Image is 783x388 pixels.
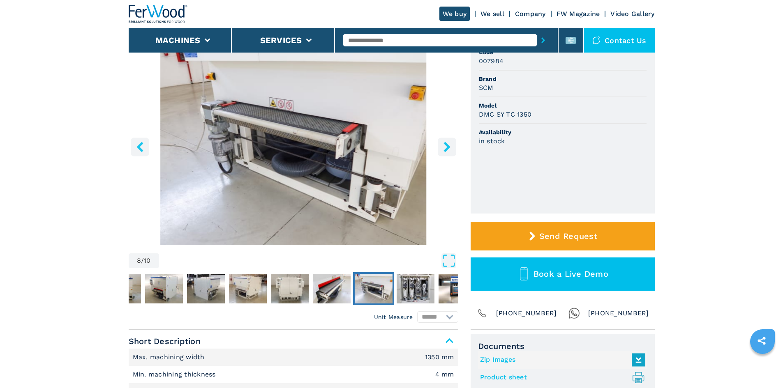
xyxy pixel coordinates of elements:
img: f8d79c8bbc274445f1a447999f216f1a [187,274,225,303]
p: Min. machining thickness [133,370,218,379]
nav: Thumbnail Navigation [60,272,389,305]
a: sharethis [751,331,772,351]
p: Max. machining width [133,353,207,362]
h3: 007984 [479,56,504,66]
span: Short Description [129,334,458,349]
button: Go to Slide 8 [353,272,394,305]
img: Top Sanders SCM DMC SY TC 1350 [129,46,458,245]
em: 4 mm [435,371,454,378]
span: Documents [478,341,647,351]
button: Services [260,35,302,45]
button: left-button [131,138,149,156]
a: Zip Images [480,353,641,367]
span: 10 [144,257,151,264]
img: de1c029c712b1bed5a320fb0de8897eb [355,274,393,303]
button: Go to Slide 6 [269,272,310,305]
iframe: Chat [748,351,777,382]
button: Go to Slide 7 [311,272,352,305]
img: Whatsapp [568,308,580,319]
span: Model [479,101,647,110]
img: 021af4066af62c5f56fd4ad978289e2b [397,274,434,303]
span: Send Request [539,231,597,241]
a: Company [515,10,546,18]
em: Unit Measure [374,313,413,321]
img: Ferwood [129,5,188,23]
img: Phone [476,308,488,319]
button: Open Fullscreen [161,253,456,268]
button: Send Request [471,222,655,250]
a: Video Gallery [610,10,654,18]
div: Contact us [584,28,655,53]
button: submit-button [537,31,550,50]
a: Product sheet [480,371,641,384]
img: 409549c93c023db9cc49b708d2875202 [271,274,309,303]
span: Brand [479,75,647,83]
a: FW Magazine [557,10,600,18]
button: Go to Slide 5 [227,272,268,305]
button: Go to Slide 10 [437,272,478,305]
span: Book a Live Demo [534,269,608,279]
button: Book a Live Demo [471,257,655,291]
div: Go to Slide 8 [129,46,458,245]
button: Machines [155,35,201,45]
span: Availability [479,128,647,136]
button: Go to Slide 9 [395,272,436,305]
img: 3c52435f8f3ae0b995778cfb813d4535 [145,274,183,303]
button: Go to Slide 3 [143,272,185,305]
h3: SCM [479,83,494,92]
button: Go to Slide 4 [185,272,226,305]
a: We buy [439,7,470,21]
h3: DMC SY TC 1350 [479,110,532,119]
em: 1350 mm [425,354,454,360]
h3: in stock [479,136,505,146]
img: a8ff95c71bcaa57f306526922e0311b3 [439,274,476,303]
span: / [141,257,144,264]
button: right-button [438,138,456,156]
img: 814e89d8c78dc2300b66c386e05114fa [229,274,267,303]
a: We sell [480,10,504,18]
span: [PHONE_NUMBER] [588,308,649,319]
span: 8 [137,257,141,264]
span: [PHONE_NUMBER] [496,308,557,319]
img: 06712ade8d9cb9b0bbffd0856025dba5 [313,274,351,303]
img: Contact us [592,36,601,44]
